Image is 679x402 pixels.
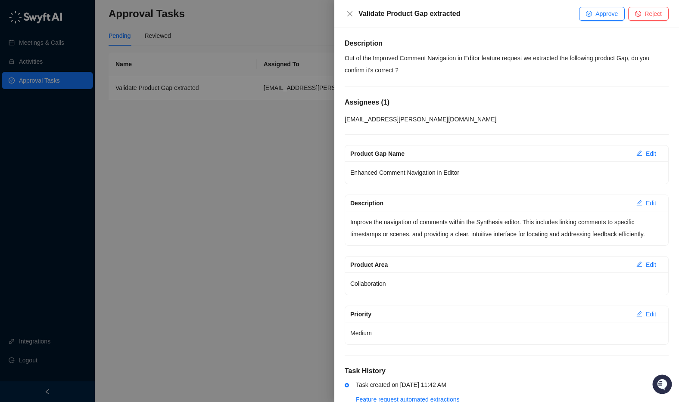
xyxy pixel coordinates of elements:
[635,11,641,17] span: stop
[345,9,355,19] button: Close
[595,9,618,19] span: Approve
[629,307,663,321] button: Edit
[345,38,669,49] h5: Description
[350,198,629,208] div: Description
[645,9,662,19] span: Reject
[356,381,446,388] span: Task created on [DATE] 11:42 AM
[86,142,104,148] span: Pylon
[629,196,663,210] button: Edit
[350,216,663,240] p: Improve the navigation of comments within the Synthesia editor. This includes linking comments to...
[9,78,24,93] img: 5124521997842_fc6d7dfcefe973c2e489_88.png
[345,52,669,76] p: Out of the Improved Comment Navigation in Editor feature request we extracted the following produ...
[629,147,663,161] button: Edit
[17,121,32,129] span: Docs
[29,87,109,93] div: We're available if you need us!
[646,149,656,158] span: Edit
[9,34,157,48] p: Welcome 👋
[579,7,625,21] button: Approve
[636,311,642,317] span: edit
[350,309,629,319] div: Priority
[628,7,669,21] button: Reject
[9,121,16,128] div: 📚
[636,261,642,267] span: edit
[146,80,157,91] button: Start new chat
[345,366,669,376] h5: Task History
[9,9,26,26] img: Swyft AI
[29,78,141,87] div: Start new chat
[586,11,592,17] span: check-circle
[47,121,66,129] span: Status
[651,374,675,397] iframe: Open customer support
[350,278,663,290] p: Collaboration
[646,198,656,208] span: Edit
[350,149,629,158] div: Product Gap Name
[636,150,642,156] span: edit
[646,260,656,269] span: Edit
[350,327,663,339] p: Medium
[358,9,579,19] div: Validate Product Gap extracted
[345,116,496,123] span: [EMAIL_ADDRESS][PERSON_NAME][DOMAIN_NAME]
[345,97,669,108] h5: Assignees ( 1 )
[9,48,157,62] h2: How can we help?
[350,260,629,269] div: Product Area
[39,121,46,128] div: 📶
[5,117,35,133] a: 📚Docs
[61,141,104,148] a: Powered byPylon
[636,200,642,206] span: edit
[646,309,656,319] span: Edit
[35,117,70,133] a: 📶Status
[346,10,353,17] span: close
[629,258,663,272] button: Edit
[350,167,663,179] p: Enhanced Comment Navigation in Editor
